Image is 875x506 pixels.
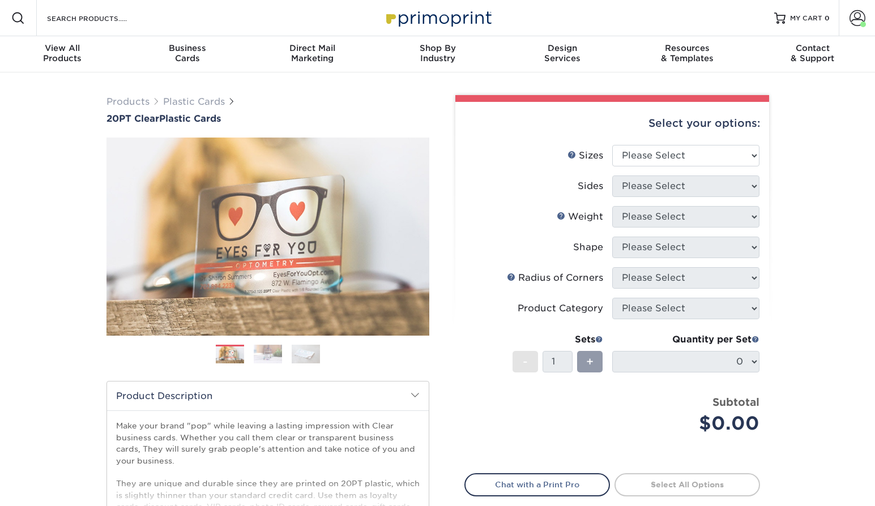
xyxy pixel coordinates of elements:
[125,43,250,63] div: Cards
[750,43,875,53] span: Contact
[513,333,603,346] div: Sets
[250,36,375,72] a: Direct MailMarketing
[567,149,603,162] div: Sizes
[106,113,429,124] a: 20PT ClearPlastic Cards
[464,102,760,145] div: Select your options:
[500,36,625,72] a: DesignServices
[500,43,625,53] span: Design
[825,14,830,22] span: 0
[216,345,244,365] img: Plastic Cards 01
[750,43,875,63] div: & Support
[106,113,159,124] span: 20PT Clear
[125,36,250,72] a: BusinessCards
[381,6,494,30] img: Primoprint
[712,396,759,408] strong: Subtotal
[557,210,603,224] div: Weight
[106,113,429,124] h1: Plastic Cards
[578,179,603,193] div: Sides
[586,353,594,370] span: +
[106,96,150,107] a: Products
[125,43,250,53] span: Business
[250,43,375,53] span: Direct Mail
[518,302,603,315] div: Product Category
[614,473,760,496] a: Select All Options
[500,43,625,63] div: Services
[107,381,429,410] h2: Product Description
[464,473,610,496] a: Chat with a Print Pro
[523,353,528,370] span: -
[573,241,603,254] div: Shape
[46,11,156,25] input: SEARCH PRODUCTS.....
[106,125,429,348] img: 20PT Clear 01
[790,14,822,23] span: MY CART
[507,271,603,285] div: Radius of Corners
[625,43,750,53] span: Resources
[292,344,320,364] img: Plastic Cards 03
[375,43,500,63] div: Industry
[375,36,500,72] a: Shop ByIndustry
[163,96,225,107] a: Plastic Cards
[750,36,875,72] a: Contact& Support
[625,36,750,72] a: Resources& Templates
[621,410,759,437] div: $0.00
[375,43,500,53] span: Shop By
[612,333,759,346] div: Quantity per Set
[250,43,375,63] div: Marketing
[625,43,750,63] div: & Templates
[254,344,282,364] img: Plastic Cards 02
